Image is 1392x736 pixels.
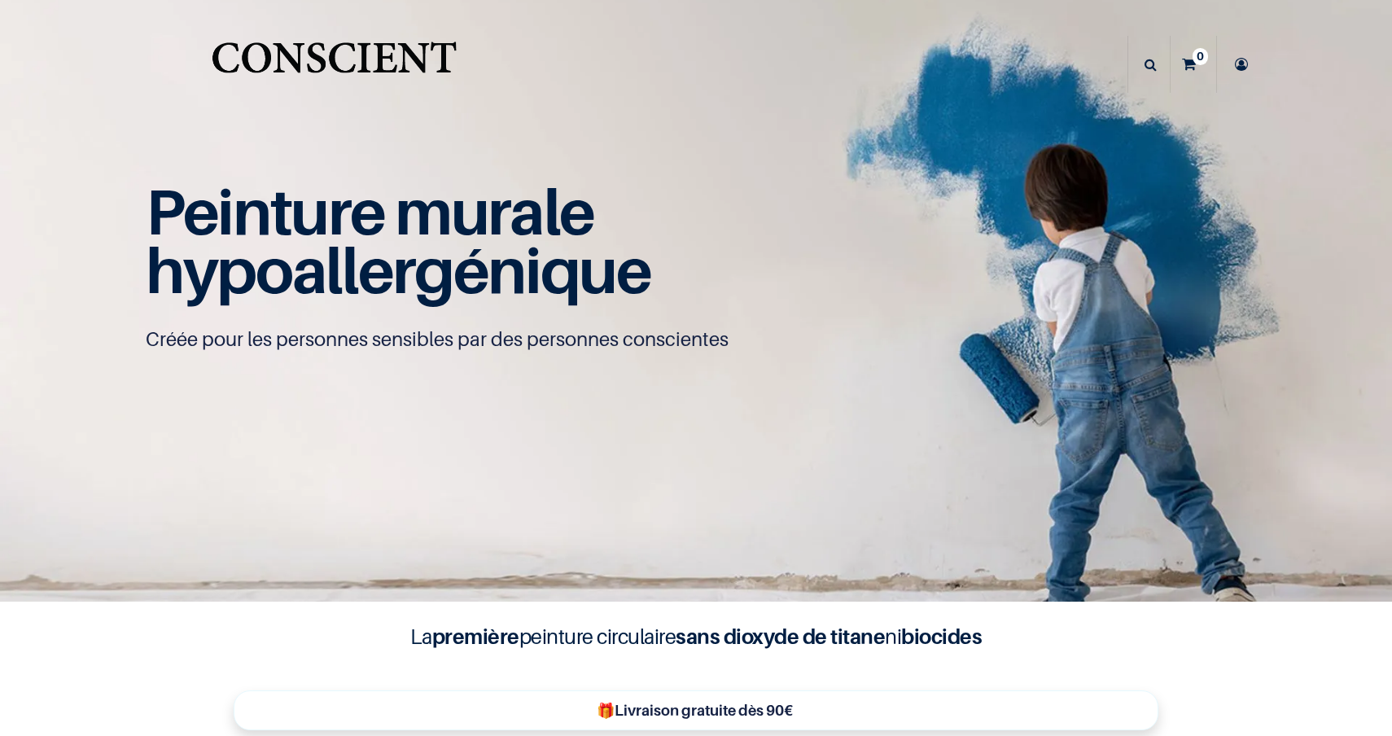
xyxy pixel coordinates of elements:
span: hypoallergénique [146,232,651,308]
h4: La peinture circulaire ni [370,621,1022,652]
img: Conscient [208,33,460,97]
b: première [432,624,519,649]
b: sans dioxyde de titane [676,624,885,649]
b: biocides [901,624,982,649]
a: Logo of Conscient [208,33,460,97]
sup: 0 [1193,48,1208,64]
b: 🎁Livraison gratuite dès 90€ [597,702,793,719]
a: 0 [1171,36,1216,93]
p: Créée pour les personnes sensibles par des personnes conscientes [146,326,1246,353]
span: Peinture murale [146,173,594,249]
